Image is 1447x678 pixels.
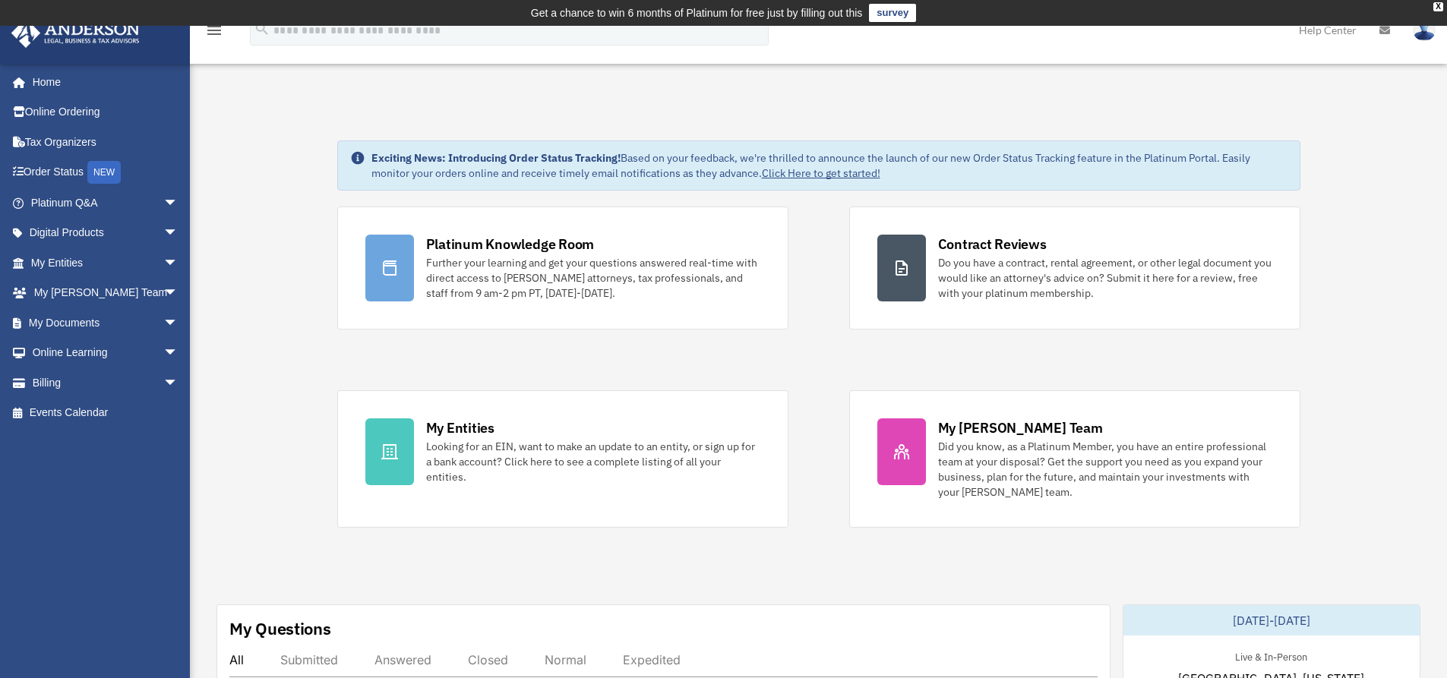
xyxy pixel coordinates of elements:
[11,278,201,308] a: My [PERSON_NAME] Teamarrow_drop_down
[163,278,194,309] span: arrow_drop_down
[1123,605,1420,635] div: [DATE]-[DATE]
[229,652,244,667] div: All
[337,390,788,528] a: My Entities Looking for an EIN, want to make an update to an entity, or sign up for a bank accoun...
[371,150,1287,181] div: Based on your feedback, we're thrilled to announce the launch of our new Order Status Tracking fe...
[11,398,201,428] a: Events Calendar
[531,4,863,22] div: Get a chance to win 6 months of Platinum for free just by filling out this
[11,248,201,278] a: My Entitiesarrow_drop_down
[11,218,201,248] a: Digital Productsarrow_drop_down
[11,367,201,398] a: Billingarrow_drop_down
[229,617,331,640] div: My Questions
[849,207,1300,330] a: Contract Reviews Do you have a contract, rental agreement, or other legal document you would like...
[371,151,621,165] strong: Exciting News: Introducing Order Status Tracking!
[849,390,1300,528] a: My [PERSON_NAME] Team Did you know, as a Platinum Member, you have an entire professional team at...
[426,418,494,437] div: My Entities
[1413,19,1436,41] img: User Pic
[938,418,1103,437] div: My [PERSON_NAME] Team
[280,652,338,667] div: Submitted
[11,338,201,368] a: Online Learningarrow_drop_down
[869,4,916,22] a: survey
[374,652,431,667] div: Answered
[163,218,194,249] span: arrow_drop_down
[11,97,201,128] a: Online Ordering
[938,439,1272,500] div: Did you know, as a Platinum Member, you have an entire professional team at your disposal? Get th...
[938,235,1047,254] div: Contract Reviews
[426,439,760,484] div: Looking for an EIN, want to make an update to an entity, or sign up for a bank account? Click her...
[11,307,201,338] a: My Documentsarrow_drop_down
[163,367,194,399] span: arrow_drop_down
[623,652,681,667] div: Expedited
[11,157,201,188] a: Order StatusNEW
[1223,648,1319,664] div: Live & In-Person
[337,207,788,330] a: Platinum Knowledge Room Further your learning and get your questions answered real-time with dire...
[11,188,201,218] a: Platinum Q&Aarrow_drop_down
[468,652,508,667] div: Closed
[163,307,194,339] span: arrow_drop_down
[205,27,223,39] a: menu
[163,338,194,369] span: arrow_drop_down
[205,21,223,39] i: menu
[762,166,880,180] a: Click Here to get started!
[87,161,121,184] div: NEW
[163,188,194,219] span: arrow_drop_down
[7,18,144,48] img: Anderson Advisors Platinum Portal
[11,67,194,97] a: Home
[426,255,760,301] div: Further your learning and get your questions answered real-time with direct access to [PERSON_NAM...
[1433,2,1443,11] div: close
[163,248,194,279] span: arrow_drop_down
[254,20,270,37] i: search
[545,652,586,667] div: Normal
[938,255,1272,301] div: Do you have a contract, rental agreement, or other legal document you would like an attorney's ad...
[426,235,595,254] div: Platinum Knowledge Room
[11,127,201,157] a: Tax Organizers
